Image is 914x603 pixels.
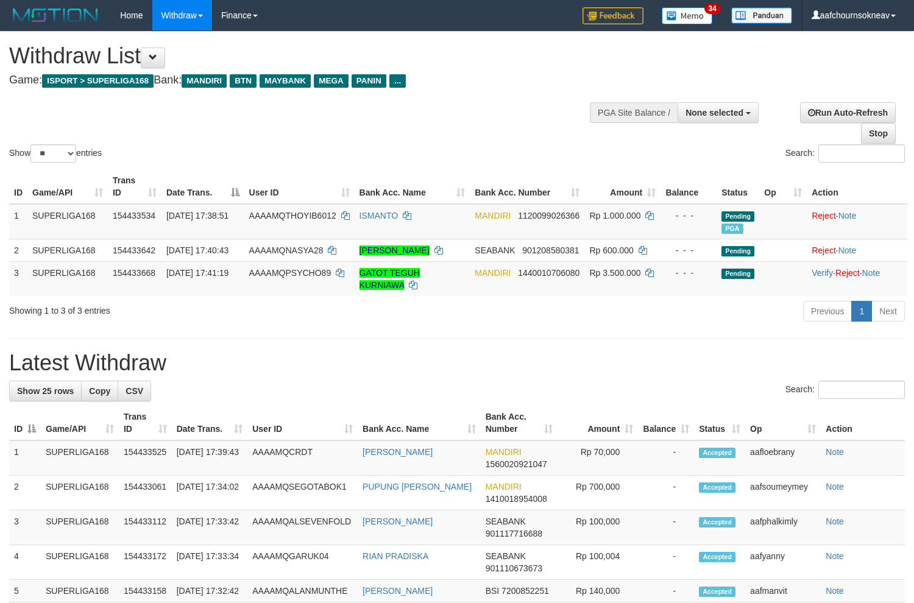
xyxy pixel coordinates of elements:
[9,239,27,261] td: 2
[486,586,500,596] span: BSI
[699,448,735,458] span: Accepted
[685,108,743,118] span: None selected
[721,224,743,234] span: Marked by aafsoumeymey
[470,169,584,204] th: Bank Acc. Number: activate to sort column ascending
[9,74,597,86] h4: Game: Bank:
[108,169,161,204] th: Trans ID: activate to sort column ascending
[9,440,41,476] td: 1
[41,510,119,545] td: SUPERLIGA168
[665,267,712,279] div: - - -
[558,406,638,440] th: Amount: activate to sort column ascending
[118,381,151,401] a: CSV
[522,245,579,255] span: Copy 901208580381 to clipboard
[589,211,640,220] span: Rp 1.000.000
[9,169,27,204] th: ID
[704,3,721,14] span: 34
[41,476,119,510] td: SUPERLIGA168
[9,204,27,239] td: 1
[172,406,248,440] th: Date Trans.: activate to sort column ascending
[486,447,522,457] span: MANDIRI
[486,551,526,561] span: SEABANK
[665,244,712,256] div: - - -
[558,440,638,476] td: Rp 70,000
[638,510,694,545] td: -
[172,476,248,510] td: [DATE] 17:34:02
[821,406,905,440] th: Action
[230,74,257,88] span: BTN
[812,268,833,278] a: Verify
[363,551,428,561] a: RIAN PRADISKA
[360,211,399,220] a: ISMANTO
[182,74,227,88] span: MANDIRI
[166,211,228,220] span: [DATE] 17:38:51
[803,301,852,322] a: Previous
[247,510,358,545] td: AAAAMQALSEVENFOLD
[661,169,717,204] th: Balance
[589,268,640,278] span: Rp 3.500.000
[807,239,907,261] td: ·
[247,440,358,476] td: AAAAMQCRDT
[558,476,638,510] td: Rp 700,000
[260,74,311,88] span: MAYBANK
[871,301,905,322] a: Next
[851,301,872,322] a: 1
[113,245,155,255] span: 154433642
[172,440,248,476] td: [DATE] 17:39:43
[363,517,433,526] a: [PERSON_NAME]
[807,169,907,204] th: Action
[638,580,694,602] td: -
[27,204,108,239] td: SUPERLIGA168
[818,381,905,399] input: Search:
[119,476,172,510] td: 154433061
[27,261,108,296] td: SUPERLIGA168
[826,482,844,492] a: Note
[826,586,844,596] a: Note
[481,406,558,440] th: Bank Acc. Number: activate to sort column ascending
[352,74,386,88] span: PANIN
[861,123,896,144] a: Stop
[662,7,713,24] img: Button%20Memo.svg
[9,510,41,545] td: 3
[244,169,355,204] th: User ID: activate to sort column ascending
[745,476,821,510] td: aafsoumeymey
[678,102,759,123] button: None selected
[694,406,745,440] th: Status: activate to sort column ascending
[638,406,694,440] th: Balance: activate to sort column ascending
[9,351,905,375] h1: Latest Withdraw
[584,169,661,204] th: Amount: activate to sort column ascending
[41,440,119,476] td: SUPERLIGA168
[9,6,102,24] img: MOTION_logo.png
[826,517,844,526] a: Note
[699,552,735,562] span: Accepted
[126,386,143,396] span: CSV
[699,587,735,597] span: Accepted
[355,169,470,204] th: Bank Acc. Name: activate to sort column ascending
[518,211,579,220] span: Copy 1120099026366 to clipboard
[699,482,735,493] span: Accepted
[812,211,836,220] a: Reject
[9,406,41,440] th: ID: activate to sort column descending
[247,580,358,602] td: AAAAMQALANMUNTHE
[838,245,857,255] a: Note
[486,494,547,504] span: Copy 1410018954008 to clipboard
[583,7,643,24] img: Feedback.jpg
[838,211,857,220] a: Note
[247,545,358,580] td: AAAAMQGARUK04
[41,580,119,602] td: SUPERLIGA168
[745,440,821,476] td: aafloebrany
[589,245,633,255] span: Rp 600.000
[249,268,331,278] span: AAAAMQPSYCHO89
[745,545,821,580] td: aafyanny
[558,510,638,545] td: Rp 100,000
[9,545,41,580] td: 4
[172,545,248,580] td: [DATE] 17:33:34
[360,245,430,255] a: [PERSON_NAME]
[27,239,108,261] td: SUPERLIGA168
[745,580,821,602] td: aafmanvit
[501,586,549,596] span: Copy 7200852251 to clipboard
[172,580,248,602] td: [DATE] 17:32:42
[363,482,472,492] a: PUPUNG [PERSON_NAME]
[518,268,579,278] span: Copy 1440010706080 to clipboard
[30,144,76,163] select: Showentries
[41,406,119,440] th: Game/API: activate to sort column ascending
